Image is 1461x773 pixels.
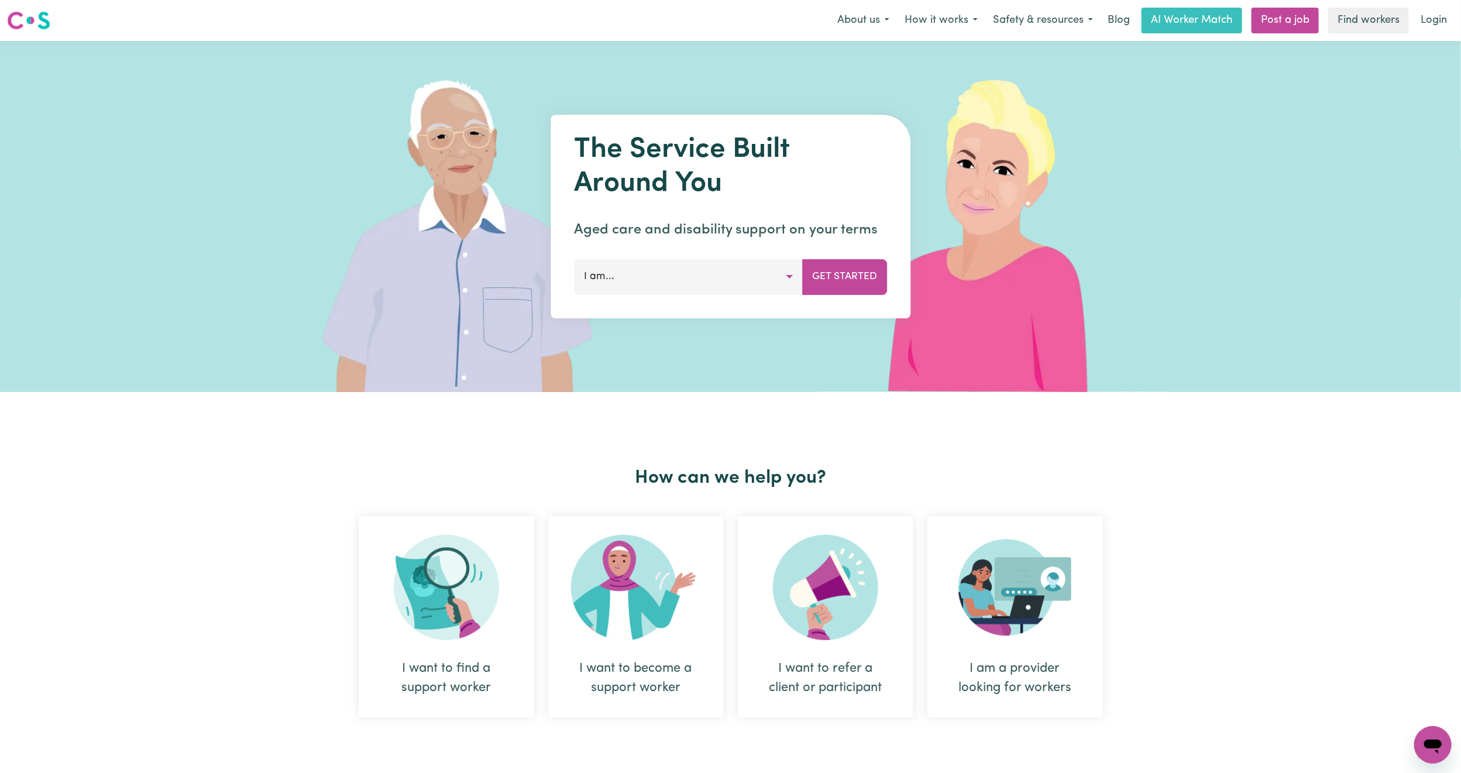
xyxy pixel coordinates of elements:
[576,659,696,698] div: I want to become a support worker
[1101,8,1137,33] a: Blog
[773,535,878,640] img: Refer
[927,516,1103,717] div: I am a provider looking for workers
[394,535,499,640] img: Search
[1142,8,1242,33] a: AI Worker Match
[985,8,1101,33] button: Safety & resources
[802,259,887,294] button: Get Started
[958,535,1072,640] img: Provider
[574,259,803,294] button: I am...
[574,219,887,241] p: Aged care and disability support on your terms
[574,133,887,201] h1: The Service Built Around You
[955,659,1075,698] div: I am a provider looking for workers
[897,8,985,33] button: How it works
[548,516,724,717] div: I want to become a support worker
[7,7,50,34] a: Careseekers logo
[738,516,913,717] div: I want to refer a client or participant
[387,659,506,698] div: I want to find a support worker
[1414,726,1452,764] iframe: Button to launch messaging window, conversation in progress
[7,10,50,31] img: Careseekers logo
[1252,8,1319,33] a: Post a job
[571,535,701,640] img: Become Worker
[1414,8,1454,33] a: Login
[359,516,534,717] div: I want to find a support worker
[352,467,1110,489] h2: How can we help you?
[830,8,897,33] button: About us
[766,659,885,698] div: I want to refer a client or participant
[1328,8,1409,33] a: Find workers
